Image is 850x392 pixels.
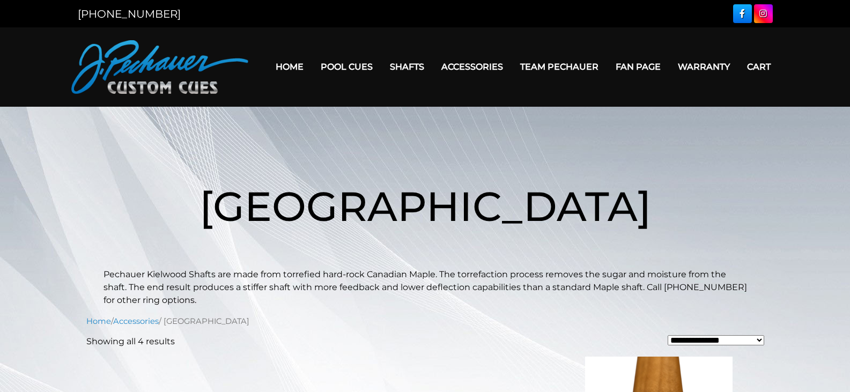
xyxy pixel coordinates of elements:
[312,53,381,80] a: Pool Cues
[512,53,607,80] a: Team Pechauer
[267,53,312,80] a: Home
[668,335,764,345] select: Shop order
[86,335,175,348] p: Showing all 4 results
[71,40,248,94] img: Pechauer Custom Cues
[738,53,779,80] a: Cart
[78,8,181,20] a: [PHONE_NUMBER]
[113,316,159,326] a: Accessories
[104,268,747,307] p: Pechauer Kielwood Shafts are made from torrefied hard-rock Canadian Maple. The torrefaction proce...
[199,181,651,231] span: [GEOGRAPHIC_DATA]
[381,53,433,80] a: Shafts
[607,53,669,80] a: Fan Page
[86,315,764,327] nav: Breadcrumb
[86,316,111,326] a: Home
[433,53,512,80] a: Accessories
[669,53,738,80] a: Warranty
